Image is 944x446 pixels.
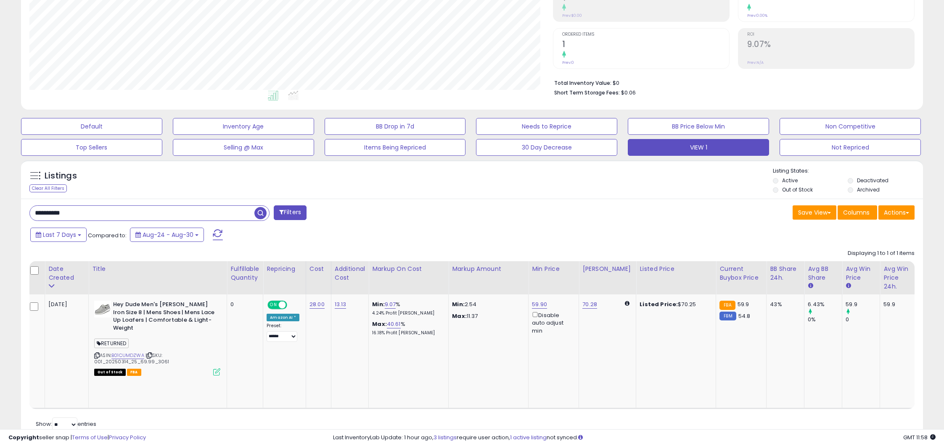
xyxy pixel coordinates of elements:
span: Ordered Items [562,32,729,37]
a: 1 active listing [510,433,547,441]
span: ROI [747,32,914,37]
strong: Max: [452,312,467,320]
button: BB Price Below Min [628,118,769,135]
div: 6.43% [808,301,842,308]
li: $0 [554,77,908,87]
span: Columns [843,208,870,217]
button: Needs to Reprice [476,118,617,135]
b: Hey Dude Men's [PERSON_NAME] Iron Size 8 | Mens Shoes | Mens Lace Up Loafers | Comfortable & Ligh... [113,301,215,334]
div: 59.9 [846,301,880,308]
div: Min Price [532,265,575,273]
div: Additional Cost [335,265,365,282]
label: Out of Stock [782,186,813,193]
div: BB Share 24h. [770,265,801,282]
div: [DATE] [48,301,82,308]
span: Show: entries [36,420,96,428]
b: Listed Price: [640,300,678,308]
small: FBM [719,312,736,320]
small: Avg Win Price. [846,282,851,290]
a: 59.90 [532,300,547,309]
button: Columns [838,205,877,220]
a: 13.13 [335,300,346,309]
label: Archived [857,186,880,193]
a: 70.28 [582,300,597,309]
button: Top Sellers [21,139,162,156]
div: Preset: [267,323,299,342]
div: Cost [309,265,328,273]
button: Selling @ Max [173,139,314,156]
h5: Listings [45,170,77,182]
button: 30 Day Decrease [476,139,617,156]
span: ON [268,302,279,309]
div: Amazon AI * [267,314,299,321]
div: 59.9 [883,301,911,308]
div: 0% [808,316,842,323]
div: 43% [770,301,798,308]
a: 9.07 [385,300,396,309]
div: Clear All Filters [29,184,67,192]
span: 2025-09-7 11:58 GMT [903,433,936,441]
span: 59.9 [738,300,749,308]
strong: Copyright [8,433,39,441]
b: Max: [372,320,387,328]
span: Last 7 Days [43,231,76,239]
label: Active [782,177,798,184]
div: Listed Price [640,265,712,273]
img: 51762yQbgIL._SL40_.jpg [94,301,111,317]
div: Date Created [48,265,85,282]
small: Prev: $0.00 [562,13,582,18]
b: Min: [372,300,385,308]
a: Privacy Policy [109,433,146,441]
th: The percentage added to the cost of goods (COGS) that forms the calculator for Min & Max prices. [369,261,449,294]
p: 11.37 [452,312,522,320]
span: RETURNED [94,338,129,348]
div: Markup Amount [452,265,525,273]
label: Deactivated [857,177,888,184]
div: $70.25 [640,301,709,308]
div: Disable auto adjust min [532,310,572,335]
b: Short Term Storage Fees: [554,89,620,96]
small: Avg BB Share. [808,282,813,290]
a: 28.00 [309,300,325,309]
span: OFF [286,302,299,309]
div: Fulfillable Quantity [230,265,259,282]
small: FBA [719,301,735,310]
button: Inventory Age [173,118,314,135]
div: Avg BB Share [808,265,838,282]
div: Last InventoryLab Update: 1 hour ago, require user action, not synced. [333,434,936,442]
p: 16.18% Profit [PERSON_NAME] [372,330,442,336]
button: Default [21,118,162,135]
h2: 9.07% [747,39,914,51]
div: % [372,320,442,336]
strong: Min: [452,300,465,308]
p: 2.54 [452,301,522,308]
div: Displaying 1 to 1 of 1 items [848,249,915,257]
p: 4.24% Profit [PERSON_NAME] [372,310,442,316]
div: Avg Win Price [846,265,876,282]
button: Non Competitive [780,118,921,135]
button: VIEW 1 [628,139,769,156]
div: seller snap | | [8,434,146,442]
a: Terms of Use [72,433,108,441]
span: Aug-24 - Aug-30 [143,231,193,239]
div: % [372,301,442,316]
div: Avg Win Price 24h. [883,265,914,291]
button: Actions [878,205,915,220]
div: Markup on Cost [372,265,445,273]
button: Filters [274,205,307,220]
div: Current Buybox Price [719,265,763,282]
div: 0 [230,301,256,308]
button: Items Being Repriced [325,139,466,156]
div: [PERSON_NAME] [582,265,632,273]
div: Repricing [267,265,302,273]
a: 40.61 [387,320,401,328]
div: ASIN: [94,301,220,375]
button: BB Drop in 7d [325,118,466,135]
span: Compared to: [88,231,127,239]
span: 54.8 [738,312,751,320]
small: Prev: N/A [747,60,764,65]
h2: 1 [562,39,729,51]
button: Not Repriced [780,139,921,156]
a: 3 listings [434,433,457,441]
button: Last 7 Days [30,228,87,242]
